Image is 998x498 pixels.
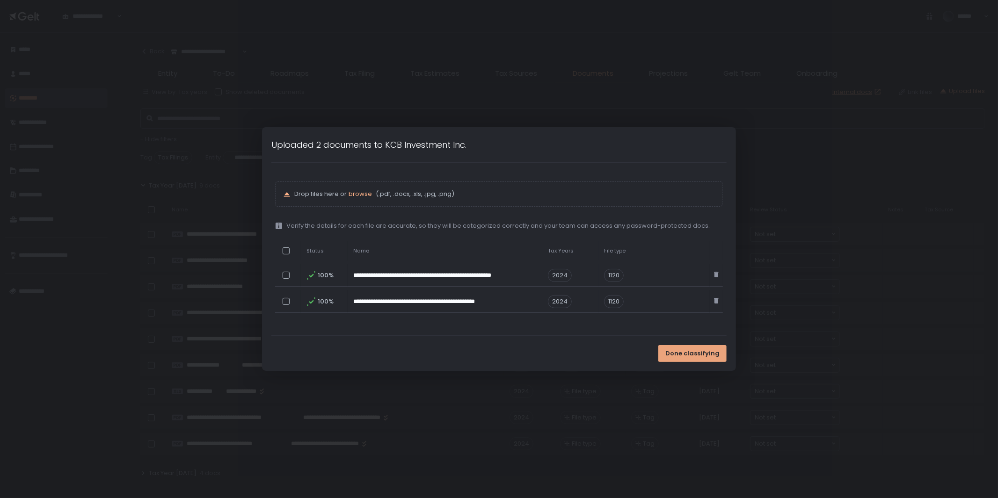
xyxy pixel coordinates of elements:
[604,295,624,308] div: 1120
[548,295,572,308] span: 2024
[374,190,454,198] span: (.pdf, .docx, .xls, .jpg, .png)
[286,222,710,230] span: Verify the details for each file are accurate, so they will be categorized correctly and your tea...
[604,269,624,282] div: 1120
[294,190,715,198] p: Drop files here or
[548,247,574,254] span: Tax Years
[318,297,333,306] span: 100%
[658,345,727,362] button: Done classifying
[665,349,720,358] span: Done classifying
[349,189,372,198] span: browse
[318,271,333,280] span: 100%
[353,247,369,254] span: Name
[604,247,626,254] span: File type
[548,269,572,282] span: 2024
[349,190,372,198] button: browse
[306,247,324,254] span: Status
[271,138,466,151] h1: Uploaded 2 documents to KCB Investment Inc.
